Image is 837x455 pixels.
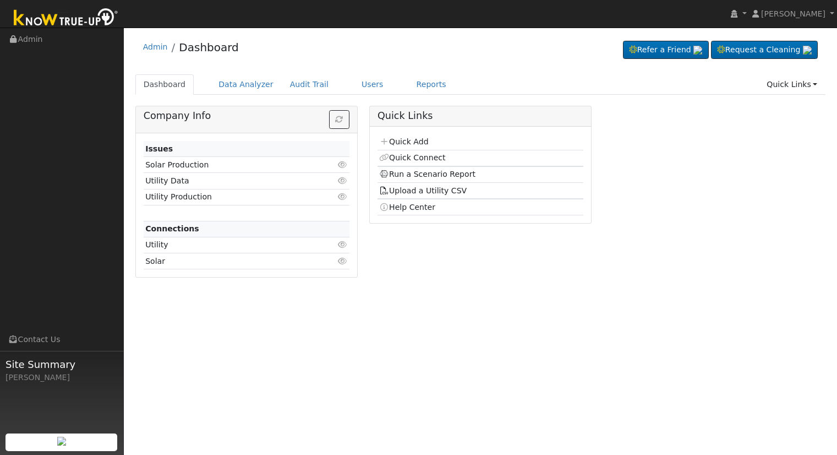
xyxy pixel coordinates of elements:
h5: Quick Links [378,110,583,122]
td: Solar Production [144,157,316,173]
i: Click to view [338,257,348,265]
a: Quick Add [379,137,428,146]
a: Reports [408,74,455,95]
a: Dashboard [135,74,194,95]
a: Data Analyzer [210,74,282,95]
a: Dashboard [179,41,239,54]
td: Utility [144,237,316,253]
a: Audit Trail [282,74,337,95]
td: Solar [144,253,316,269]
img: retrieve [693,46,702,55]
a: Upload a Utility CSV [379,186,467,195]
a: Quick Links [758,74,825,95]
i: Click to view [338,177,348,185]
img: retrieve [803,46,812,55]
i: Click to view [338,241,348,248]
a: Run a Scenario Report [379,170,475,178]
td: Utility Data [144,173,316,189]
img: retrieve [57,437,66,446]
strong: Connections [145,224,199,233]
div: [PERSON_NAME] [6,372,118,383]
strong: Issues [145,144,173,153]
h5: Company Info [144,110,349,122]
a: Admin [143,42,168,51]
span: Site Summary [6,357,118,372]
a: Refer a Friend [623,41,709,59]
td: Utility Production [144,189,316,205]
a: Quick Connect [379,153,445,162]
a: Help Center [379,203,435,212]
a: Request a Cleaning [711,41,818,59]
i: Click to view [338,193,348,201]
a: Users [353,74,392,95]
i: Click to view [338,161,348,169]
span: [PERSON_NAME] [761,9,825,18]
img: Know True-Up [8,6,124,31]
